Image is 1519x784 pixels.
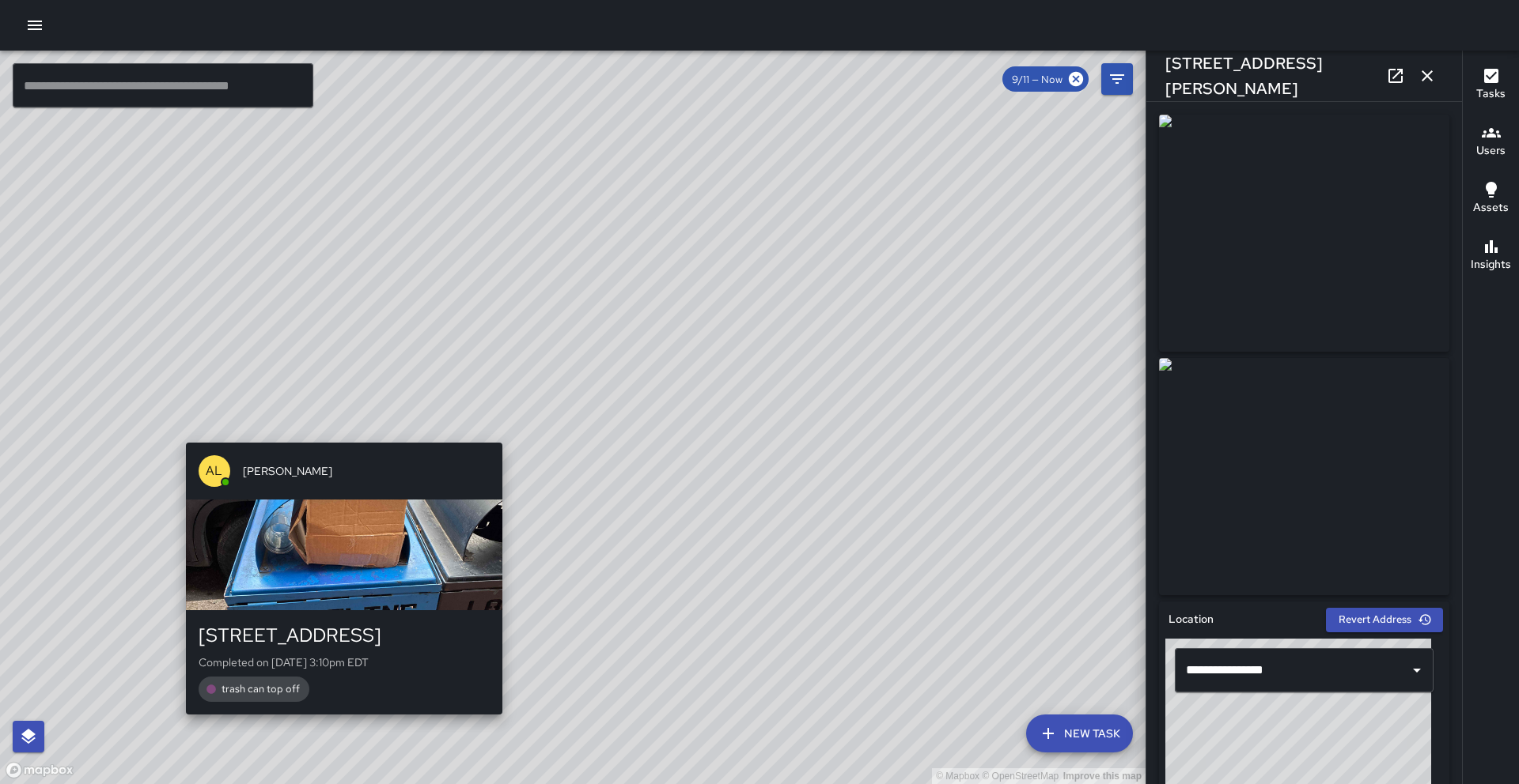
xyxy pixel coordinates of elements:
[1165,51,1380,101] h6: [STREET_ADDRESS][PERSON_NAME]
[1473,199,1509,217] h6: Assets
[1159,115,1449,352] img: request_images%2F77d88160-8f3d-11f0-b4b0-f594f1628400
[199,623,490,648] div: [STREET_ADDRESS]
[1463,228,1519,285] button: Insights
[1169,611,1214,628] h6: Location
[1406,659,1428,681] button: Open
[206,462,222,481] p: AL
[186,443,502,714] button: AL[PERSON_NAME][STREET_ADDRESS]Completed on [DATE] 3:10pm EDTtrash can top off
[1326,608,1443,632] button: Revert Address
[1471,256,1511,273] h6: Insights
[1002,73,1072,86] span: 9/11 — Now
[1002,66,1089,92] div: 9/11 — Now
[1476,142,1506,160] h6: Users
[199,654,490,670] p: Completed on [DATE] 3:10pm EDT
[1463,171,1519,228] button: Assets
[1101,63,1133,95] button: Filters
[212,682,309,695] span: trash can top off
[1463,57,1519,114] button: Tasks
[1026,714,1133,752] button: New Task
[1463,114,1519,171] button: Users
[1476,85,1506,103] h6: Tasks
[243,463,490,479] span: [PERSON_NAME]
[1159,358,1449,595] img: request_images%2F79430de0-8f3d-11f0-b4b0-f594f1628400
